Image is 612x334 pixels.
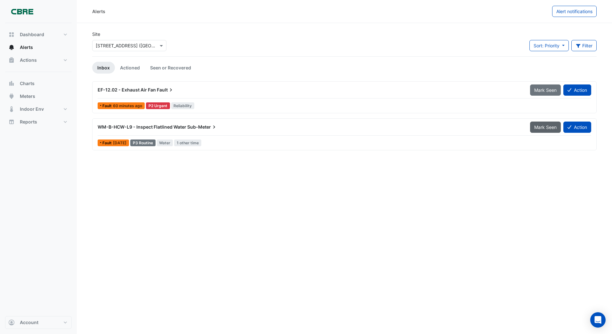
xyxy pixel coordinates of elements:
[20,57,37,63] span: Actions
[102,104,113,108] span: Fault
[20,119,37,125] span: Reports
[8,80,15,87] app-icon: Charts
[92,31,100,37] label: Site
[145,62,196,74] a: Seen or Recovered
[5,103,72,115] button: Indoor Env
[5,77,72,90] button: Charts
[20,319,38,326] span: Account
[530,84,561,96] button: Mark Seen
[530,122,561,133] button: Mark Seen
[113,140,126,145] span: Thu 25-Sep-2025 16:18 AEST
[5,28,72,41] button: Dashboard
[571,40,597,51] button: Filter
[8,93,15,99] app-icon: Meters
[8,57,15,63] app-icon: Actions
[20,31,44,38] span: Dashboard
[5,316,72,329] button: Account
[552,6,597,17] button: Alert notifications
[174,139,201,146] span: 1 other time
[556,9,592,14] span: Alert notifications
[5,54,72,67] button: Actions
[98,87,156,92] span: EF-12.02 - Exhaust Air Fan
[5,90,72,103] button: Meters
[102,141,113,145] span: Fault
[5,41,72,54] button: Alerts
[92,62,115,74] a: Inbox
[171,102,195,109] span: Reliability
[8,44,15,51] app-icon: Alerts
[130,139,156,146] div: P3 Routine
[157,87,174,93] span: Fault
[8,119,15,125] app-icon: Reports
[5,115,72,128] button: Reports
[590,312,606,328] div: Open Intercom Messenger
[529,40,569,51] button: Sort: Priority
[8,31,15,38] app-icon: Dashboard
[534,124,557,130] span: Mark Seen
[115,62,145,74] a: Actioned
[563,122,591,133] button: Action
[20,80,35,87] span: Charts
[8,5,36,18] img: Company Logo
[534,43,560,48] span: Sort: Priority
[146,102,170,109] div: P2 Urgent
[8,106,15,112] app-icon: Indoor Env
[157,139,173,146] span: Water
[534,87,557,93] span: Mark Seen
[20,106,44,112] span: Indoor Env
[187,124,217,130] span: Sub-Meter
[20,44,33,51] span: Alerts
[92,8,105,15] div: Alerts
[563,84,591,96] button: Action
[20,93,35,99] span: Meters
[113,103,142,108] span: Tue 30-Sep-2025 07:15 AEST
[98,124,186,130] span: WM-B-HCW-L9 - Inspect Flatlined Water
